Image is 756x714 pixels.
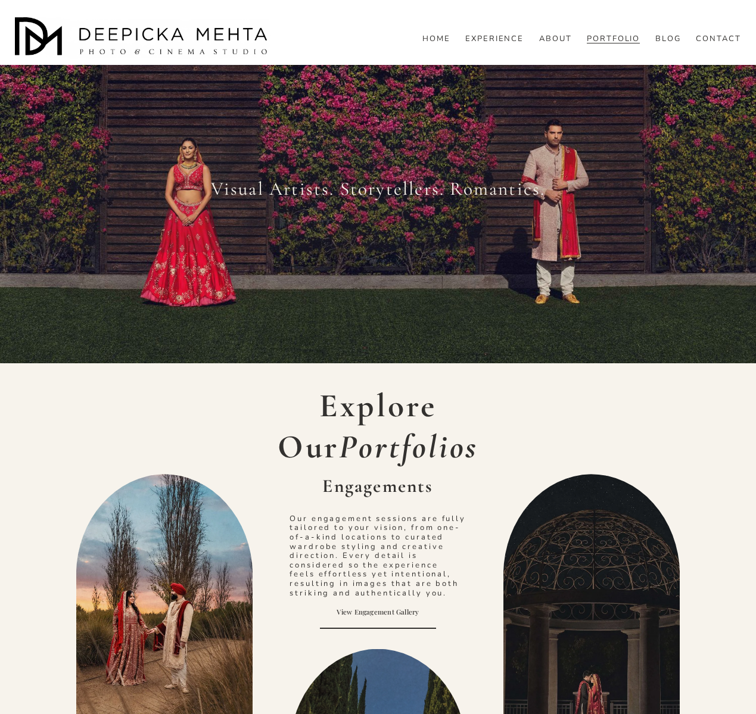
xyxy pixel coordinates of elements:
[320,595,436,629] a: View Engagement Gallery
[15,17,271,59] img: Austin Wedding Photographer - Deepicka Mehta Photography &amp; Cinematography
[422,33,450,44] a: HOME
[290,515,466,598] p: Our engagement sessions are fully tailored to your vision, from one-of-a-kind locations to curate...
[655,35,681,44] span: BLOG
[696,33,741,44] a: CONTACT
[339,427,478,467] em: Portfolios
[655,33,681,44] a: folder dropdown
[211,177,546,200] span: Visual Artists. Storytellers. Romantics.
[278,386,479,467] strong: Explore Our
[322,475,433,497] strong: Engagements
[587,33,640,44] a: PORTFOLIO
[465,33,524,44] a: EXPERIENCE
[539,33,572,44] a: ABOUT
